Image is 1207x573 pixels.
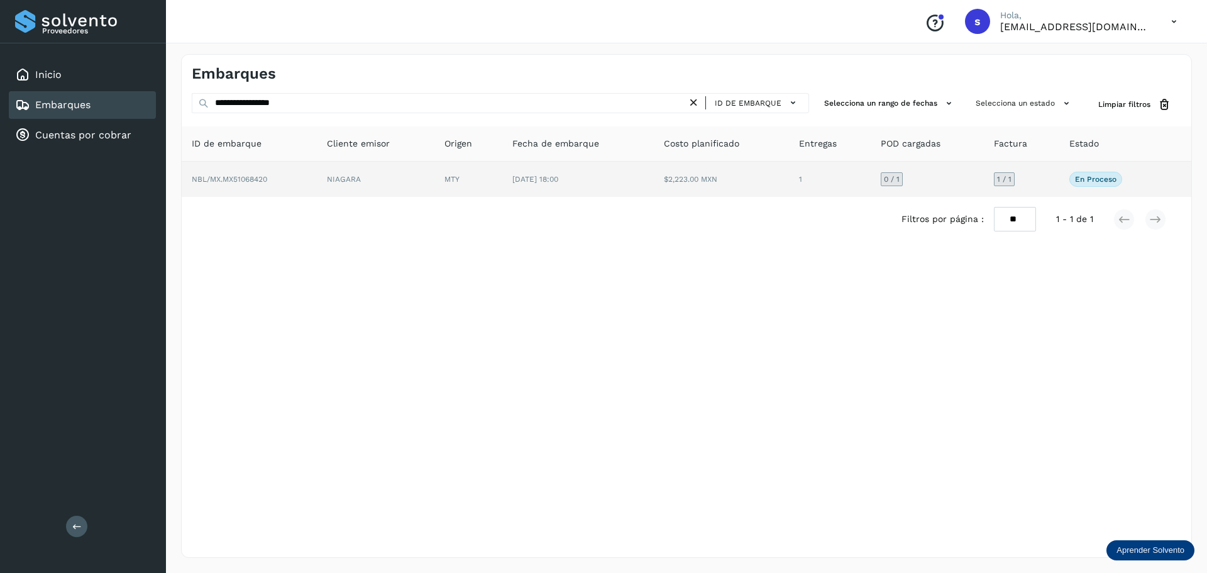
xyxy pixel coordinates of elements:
[35,129,131,141] a: Cuentas por cobrar
[789,162,871,197] td: 1
[819,93,961,114] button: Selecciona un rango de fechas
[971,93,1078,114] button: Selecciona un estado
[192,137,262,150] span: ID de embarque
[664,137,739,150] span: Costo planificado
[799,137,837,150] span: Entregas
[317,162,434,197] td: NIAGARA
[35,69,62,81] a: Inicio
[35,99,91,111] a: Embarques
[512,175,558,184] span: [DATE] 18:00
[434,162,502,197] td: MTY
[444,137,472,150] span: Origen
[901,213,984,226] span: Filtros por página :
[997,175,1011,183] span: 1 / 1
[42,26,151,35] p: Proveedores
[1075,175,1116,184] p: En proceso
[1000,21,1151,33] p: sectram23@gmail.com
[1116,545,1184,555] p: Aprender Solvento
[327,137,390,150] span: Cliente emisor
[654,162,789,197] td: $2,223.00 MXN
[192,175,267,184] span: NBL/MX.MX51068420
[711,94,803,112] button: ID de embarque
[884,175,900,183] span: 0 / 1
[1069,137,1099,150] span: Estado
[1000,10,1151,21] p: Hola,
[1106,540,1194,560] div: Aprender Solvento
[881,137,940,150] span: POD cargadas
[192,65,276,83] h4: Embarques
[9,61,156,89] div: Inicio
[994,137,1027,150] span: Factura
[1088,93,1181,116] button: Limpiar filtros
[9,121,156,149] div: Cuentas por cobrar
[512,137,599,150] span: Fecha de embarque
[1098,99,1150,110] span: Limpiar filtros
[1056,213,1093,226] span: 1 - 1 de 1
[9,91,156,119] div: Embarques
[715,97,781,109] span: ID de embarque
